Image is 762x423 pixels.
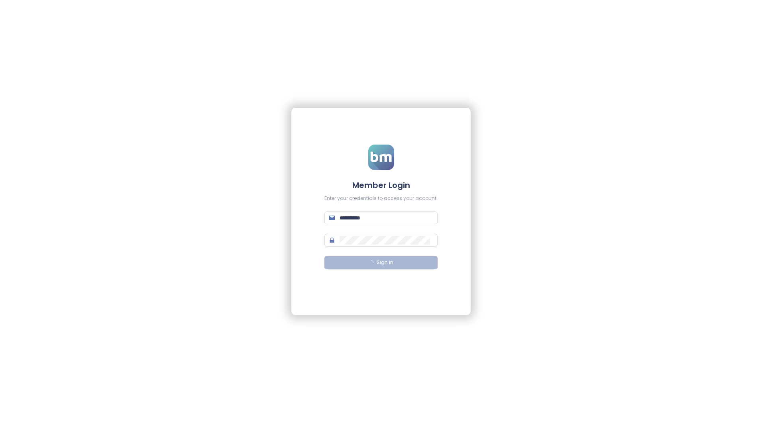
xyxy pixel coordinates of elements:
[324,180,438,191] h4: Member Login
[377,259,393,266] span: Sign In
[329,237,335,243] span: lock
[368,145,394,170] img: logo
[324,195,438,202] div: Enter your credentials to access your account.
[368,259,374,265] span: loading
[329,215,335,221] span: mail
[324,256,438,269] button: Sign In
